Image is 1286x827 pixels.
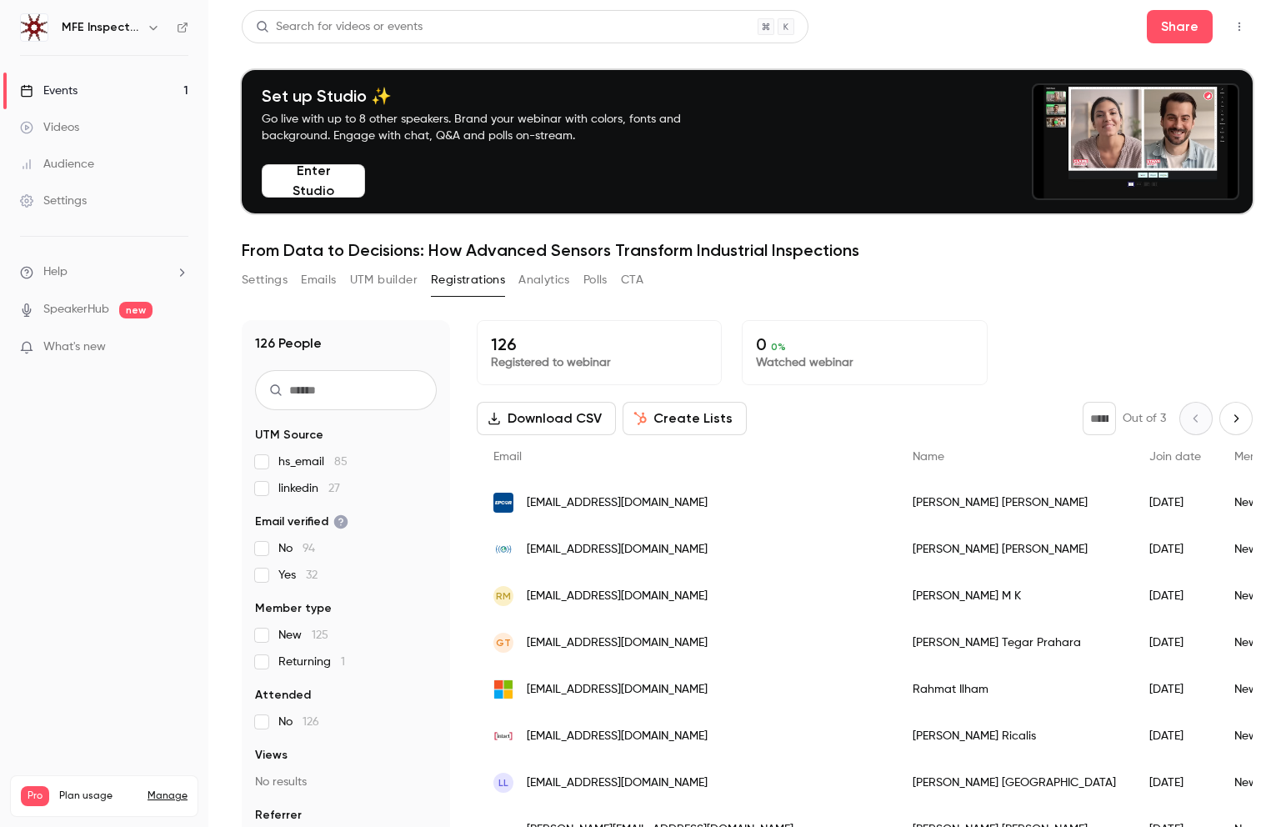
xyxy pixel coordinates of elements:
div: [PERSON_NAME] [PERSON_NAME] [896,526,1133,573]
span: Email [493,451,522,463]
span: 94 [303,543,315,554]
img: epcor.com [493,493,513,513]
span: Pro [21,786,49,806]
span: [EMAIL_ADDRESS][DOMAIN_NAME] [527,774,708,792]
span: Help [43,263,68,281]
div: [PERSON_NAME] Tegar Prahara [896,619,1133,666]
h1: 126 People [255,333,322,353]
span: Name [913,451,944,463]
button: Settings [242,267,288,293]
button: UTM builder [350,267,418,293]
span: Attended [255,687,311,704]
h1: From Data to Decisions: How Advanced Sensors Transform Industrial Inspections [242,240,1253,260]
p: Out of 3 [1123,410,1166,427]
p: No results [255,774,437,790]
a: Manage [148,789,188,803]
a: SpeakerHub [43,301,109,318]
div: Events [20,83,78,99]
p: Registered to webinar [491,354,708,371]
button: Registrations [431,267,505,293]
span: new [119,302,153,318]
span: [EMAIL_ADDRESS][DOMAIN_NAME] [527,681,708,699]
img: intact.net [493,726,513,746]
img: MFE Inspection Solutions [21,14,48,41]
span: 85 [334,456,348,468]
span: 125 [312,629,328,641]
p: 126 [491,334,708,354]
span: [EMAIL_ADDRESS][DOMAIN_NAME] [527,728,708,745]
button: Emails [301,267,336,293]
div: [PERSON_NAME] [GEOGRAPHIC_DATA] [896,759,1133,806]
p: Go live with up to 8 other speakers. Brand your webinar with colors, fonts and background. Engage... [262,111,720,144]
div: Settings [20,193,87,209]
span: [EMAIL_ADDRESS][DOMAIN_NAME] [527,634,708,652]
span: Referrer [255,807,302,824]
span: No [278,714,319,730]
div: Videos [20,119,79,136]
span: LL [498,775,508,790]
span: What's new [43,338,106,356]
div: Audience [20,156,94,173]
span: [EMAIL_ADDRESS][DOMAIN_NAME] [527,588,708,605]
span: Plan usage [59,789,138,803]
div: Search for videos or events [256,18,423,36]
button: Analytics [518,267,570,293]
div: [DATE] [1133,713,1218,759]
span: 32 [306,569,318,581]
h4: Set up Studio ✨ [262,86,720,106]
div: [PERSON_NAME] M K [896,573,1133,619]
span: New [278,627,328,644]
span: Views [255,747,288,764]
span: hs_email [278,454,348,470]
span: GT [496,635,511,650]
button: Share [1147,10,1213,43]
span: 27 [328,483,340,494]
button: Polls [583,267,608,293]
div: [DATE] [1133,573,1218,619]
span: Returning [278,654,345,670]
span: [EMAIL_ADDRESS][DOMAIN_NAME] [527,494,708,512]
div: [PERSON_NAME] [PERSON_NAME] [896,479,1133,526]
button: Enter Studio [262,164,365,198]
span: No [278,540,315,557]
span: Member type [255,600,332,617]
span: Email verified [255,514,348,530]
button: CTA [621,267,643,293]
span: RM [496,589,511,604]
button: Download CSV [477,402,616,435]
div: [DATE] [1133,526,1218,573]
span: Yes [278,567,318,584]
div: Rahmat Ilham [896,666,1133,713]
span: 1 [341,656,345,668]
span: [EMAIL_ADDRESS][DOMAIN_NAME] [527,541,708,559]
span: UTM Source [255,427,323,444]
li: help-dropdown-opener [20,263,188,281]
h6: MFE Inspection Solutions [62,19,140,36]
p: 0 [756,334,973,354]
div: [DATE] [1133,666,1218,713]
span: 0 % [771,341,786,353]
span: 126 [303,716,319,728]
div: [DATE] [1133,619,1218,666]
span: Join date [1149,451,1201,463]
p: Watched webinar [756,354,973,371]
div: [PERSON_NAME] Ricalis [896,713,1133,759]
button: Next page [1219,402,1253,435]
img: ecoh.ca [493,539,513,559]
div: [DATE] [1133,759,1218,806]
button: Create Lists [623,402,747,435]
span: linkedin [278,480,340,497]
div: [DATE] [1133,479,1218,526]
img: outlook.co.id [493,679,513,699]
